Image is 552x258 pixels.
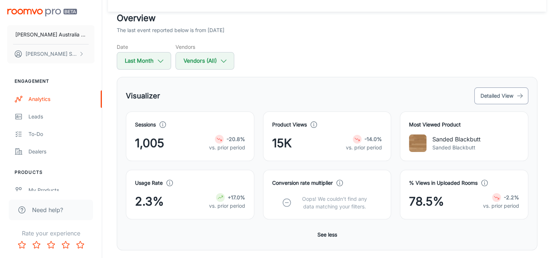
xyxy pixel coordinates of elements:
button: Detailed View [474,87,528,104]
button: See less [314,228,340,241]
p: [PERSON_NAME] Australia Commercial [15,31,86,39]
button: Rate 3 star [44,238,58,252]
button: Rate 5 star [73,238,88,252]
h4: Product Views [272,121,307,129]
p: vs. prior period [483,202,519,210]
button: Rate 2 star [29,238,44,252]
span: 78.5% [409,193,444,210]
h5: Visualizer [126,90,160,101]
span: 15K [272,134,292,152]
h4: Sessions [135,121,156,129]
img: Roomvo PRO Beta [7,9,77,16]
p: The last event reported below is from [DATE] [117,26,224,34]
strong: +17.0% [228,194,245,200]
h4: Most Viewed Product [409,121,519,129]
div: Leads [28,113,94,121]
div: Analytics [28,95,94,103]
p: vs. prior period [209,202,245,210]
img: Sanded Blackbutt [409,134,426,152]
button: [PERSON_NAME] Slight [7,44,94,63]
p: Oops! We couldn’t find any data matching your filters. [296,195,372,210]
button: Rate 4 star [58,238,73,252]
p: Rate your experience [6,229,96,238]
span: 2.3% [135,193,164,210]
h5: Date [117,43,171,51]
span: Need help? [32,206,63,214]
h4: % Views in Uploaded Rooms [409,179,478,187]
div: Dealers [28,148,94,156]
div: My Products [28,186,94,194]
p: Sanded Blackbutt [432,144,480,152]
h2: Overview [117,12,537,25]
p: Sanded Blackbutt [432,135,480,144]
div: To-do [28,130,94,138]
h4: Usage Rate [135,179,163,187]
p: vs. prior period [346,144,382,152]
h5: Vendors [175,43,234,51]
strong: -20.8% [227,136,245,142]
span: 1,005 [135,134,164,152]
button: [PERSON_NAME] Australia Commercial [7,25,94,44]
strong: -14.0% [364,136,382,142]
button: Vendors (All) [175,52,234,70]
h4: Conversion rate multiplier [272,179,333,187]
button: Rate 1 star [15,238,29,252]
p: [PERSON_NAME] Slight [26,50,77,58]
strong: -2.2% [504,194,519,200]
button: Last Month [117,52,171,70]
p: vs. prior period [209,144,245,152]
